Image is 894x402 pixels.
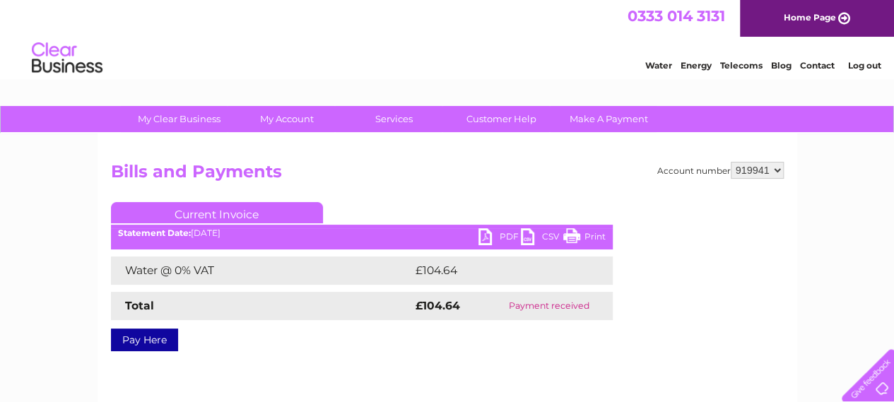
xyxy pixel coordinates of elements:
[114,8,782,69] div: Clear Business is a trading name of Verastar Limited (registered in [GEOGRAPHIC_DATA] No. 3667643...
[111,256,412,285] td: Water @ 0% VAT
[111,202,323,223] a: Current Invoice
[800,60,835,71] a: Contact
[551,106,667,132] a: Make A Payment
[336,106,452,132] a: Services
[521,228,563,249] a: CSV
[228,106,345,132] a: My Account
[111,329,178,351] a: Pay Here
[125,299,154,312] strong: Total
[486,292,613,320] td: Payment received
[111,228,613,238] div: [DATE]
[121,106,237,132] a: My Clear Business
[720,60,763,71] a: Telecoms
[645,60,672,71] a: Water
[416,299,460,312] strong: £104.64
[847,60,881,71] a: Log out
[771,60,792,71] a: Blog
[443,106,560,132] a: Customer Help
[111,162,784,189] h2: Bills and Payments
[563,228,606,249] a: Print
[628,7,725,25] a: 0333 014 3131
[478,228,521,249] a: PDF
[657,162,784,179] div: Account number
[118,227,191,238] b: Statement Date:
[31,37,103,80] img: logo.png
[412,256,587,285] td: £104.64
[681,60,712,71] a: Energy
